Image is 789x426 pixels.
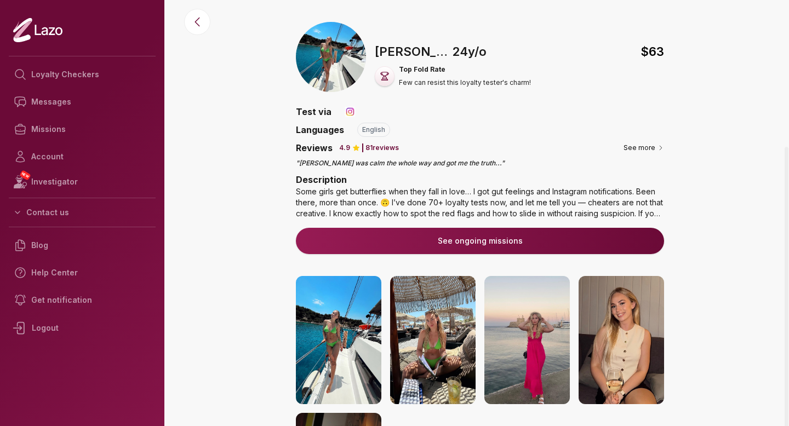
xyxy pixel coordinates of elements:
p: 81 reviews [365,143,399,152]
p: Few can resist this loyalty tester's charm! [399,78,531,87]
p: Top Fold Rate [399,65,531,74]
p: [PERSON_NAME] , [375,43,449,61]
span: Description [296,174,347,185]
button: Contact us [9,203,156,222]
a: Messages [9,88,156,116]
img: photo [484,276,570,404]
span: NEW [19,170,31,181]
a: Missions [9,116,156,143]
img: profile image [296,22,366,92]
a: See ongoing missions [296,223,664,265]
a: Loyalty Checkers [9,61,156,88]
span: $ 63 [641,43,664,61]
button: See more [624,142,664,153]
img: photo [296,276,381,404]
span: 4.9 [339,143,350,152]
div: Some girls get butterflies when they fall in love… I got gut feelings and Instagram notifications... [296,186,664,219]
img: instagram [345,106,356,117]
a: Help Center [9,259,156,286]
a: Get notification [9,286,156,314]
a: NEWInvestigator [9,170,156,193]
p: Test via [296,105,331,118]
a: Account [9,143,156,170]
a: Blog [9,232,156,259]
span: english [362,125,385,134]
p: " [PERSON_NAME] was calm the whole way and got me the truth ... " [296,159,664,168]
img: photo [390,276,476,404]
img: photo [579,276,664,404]
p: 24 y/o [453,43,487,61]
p: Reviews [296,141,333,154]
button: See ongoing missions [296,228,664,254]
div: Logout [9,314,156,342]
p: Languages [296,123,344,136]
